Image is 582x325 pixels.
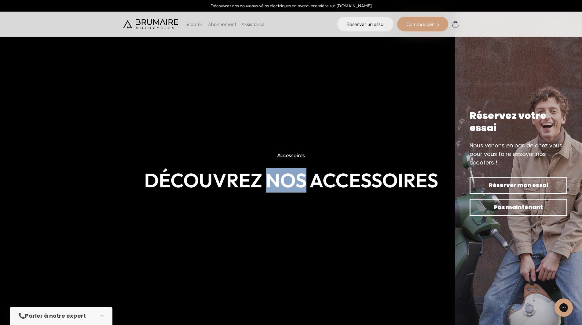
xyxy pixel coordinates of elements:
h1: Découvrez nos accessoires [123,169,459,192]
img: Brumaire Motocycles [123,19,178,29]
div: Commander [397,17,448,31]
a: Abonnement [208,21,236,27]
img: Panier [452,20,459,28]
a: Réserver un essai [337,17,393,31]
a: Assistance [241,21,265,27]
p: Scooter [185,20,203,28]
iframe: Gorgias live chat messenger [551,296,576,319]
img: right-arrow-2.png [435,23,439,27]
p: Accessoires [273,149,309,162]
